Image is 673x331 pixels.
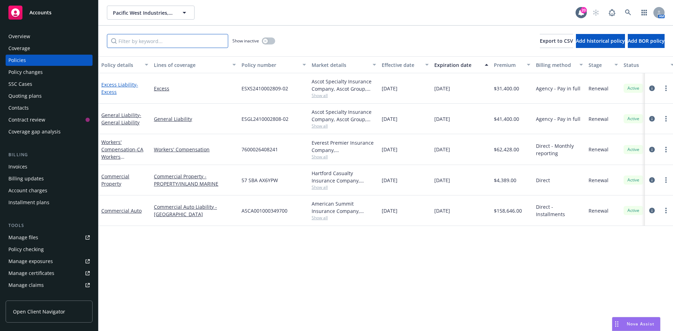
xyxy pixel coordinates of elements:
div: Status [624,61,666,69]
a: circleInformation [648,176,656,184]
button: Nova Assist [612,317,660,331]
span: Show all [312,215,376,221]
a: Workers' Compensation [101,139,143,167]
a: circleInformation [648,115,656,123]
a: Contacts [6,102,93,113]
span: ESXS2410002809-02 [242,85,288,92]
a: Policies [6,55,93,66]
span: Open Client Navigator [13,308,65,315]
span: Renewal [589,207,609,214]
span: Show inactive [232,38,259,44]
a: Manage claims [6,280,93,291]
button: Export to CSV [540,34,573,48]
a: Commercial Property - PROPERTY/INLAND MARINE [154,173,236,187]
div: Contract review [8,114,45,125]
a: Commercial Auto Liability - [GEOGRAPHIC_DATA] [154,203,236,218]
button: Add BOR policy [628,34,665,48]
a: Billing updates [6,173,93,184]
div: Manage claims [8,280,44,291]
div: Contacts [8,102,29,113]
a: Installment plans [6,197,93,208]
a: Contract review [6,114,93,125]
div: Policy changes [8,67,43,78]
span: $158,646.00 [494,207,522,214]
span: $41,400.00 [494,115,519,123]
span: Renewal [589,115,609,123]
button: Stage [586,56,621,73]
div: Billing updates [8,173,44,184]
span: Renewal [589,85,609,92]
span: Active [626,116,640,122]
span: Direct - Installments [536,203,583,218]
span: Direct [536,177,550,184]
button: Market details [309,56,379,73]
span: Agency - Pay in full [536,85,580,92]
div: Manage exposures [8,256,53,267]
a: more [662,176,670,184]
span: Renewal [589,177,609,184]
div: Market details [312,61,368,69]
a: Overview [6,31,93,42]
div: Expiration date [434,61,481,69]
button: Add historical policy [576,34,625,48]
a: Quoting plans [6,90,93,102]
a: Manage exposures [6,256,93,267]
span: Nova Assist [627,321,654,327]
span: ASCA001000349700 [242,207,287,214]
a: more [662,84,670,92]
span: Active [626,207,640,214]
div: Everest Premier Insurance Company, [GEOGRAPHIC_DATA] [312,139,376,154]
span: Add BOR policy [628,37,665,44]
span: $4,389.00 [494,177,516,184]
button: Billing method [533,56,586,73]
input: Filter by keyword... [107,34,228,48]
button: Expiration date [431,56,491,73]
div: Account charges [8,185,47,196]
div: Billing [6,151,93,158]
a: Commercial Property [101,173,129,187]
div: Lines of coverage [154,61,228,69]
a: General Liability [101,112,141,126]
a: Policy checking [6,244,93,255]
a: Switch app [637,6,651,20]
a: Search [621,6,635,20]
span: [DATE] [434,85,450,92]
button: Policy details [98,56,151,73]
div: Manage files [8,232,38,243]
div: Policies [8,55,26,66]
button: Lines of coverage [151,56,239,73]
span: Show all [312,92,376,98]
a: General Liability [154,115,236,123]
div: Overview [8,31,30,42]
span: [DATE] [434,115,450,123]
div: Installment plans [8,197,49,208]
span: Active [626,85,640,91]
button: Effective date [379,56,431,73]
a: Excess [154,85,236,92]
div: Policy checking [8,244,44,255]
div: Invoices [8,161,27,172]
div: Stage [589,61,610,69]
a: Manage certificates [6,268,93,279]
span: Accounts [29,10,52,15]
div: Quoting plans [8,90,42,102]
a: Coverage gap analysis [6,126,93,137]
a: Excess Liability [101,81,138,95]
button: Policy number [239,56,309,73]
div: Billing method [536,61,575,69]
span: Show all [312,154,376,160]
span: [DATE] [382,85,397,92]
div: American Summit Insurance Company, Summit Specialty Insurance Company, Gorst and Compass [312,200,376,215]
div: Ascot Specialty Insurance Company, Ascot Group, Amwins [312,108,376,123]
a: circleInformation [648,84,656,92]
div: Effective date [382,61,421,69]
a: more [662,115,670,123]
div: Drag to move [612,317,621,331]
a: SSC Cases [6,78,93,90]
span: Show all [312,123,376,129]
div: Policy details [101,61,141,69]
div: 20 [580,7,587,13]
div: Ascot Specialty Insurance Company, Ascot Group, Amwins [312,78,376,92]
a: Report a Bug [605,6,619,20]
